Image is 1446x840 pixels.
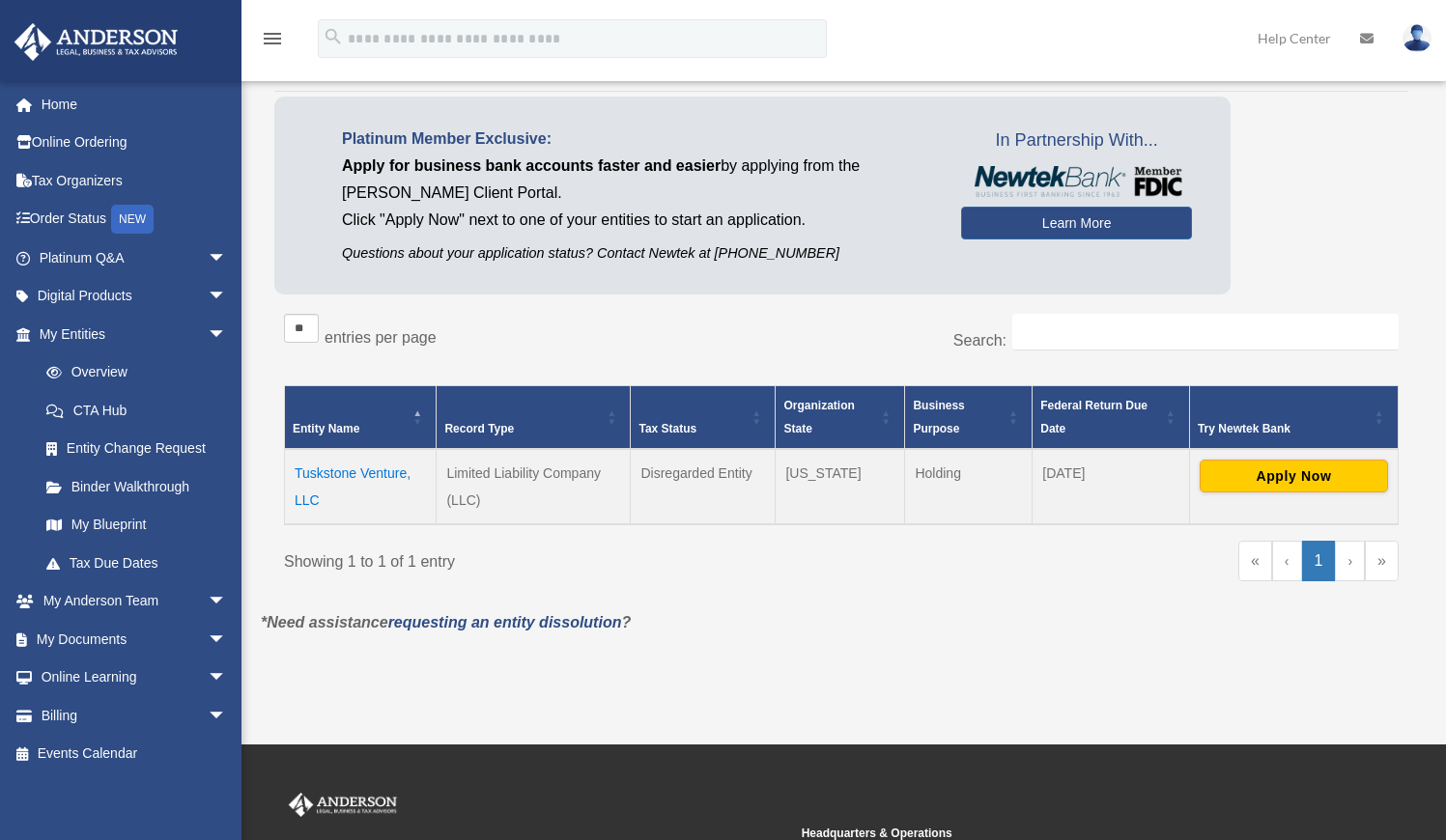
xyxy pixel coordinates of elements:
a: Order StatusNEW [14,200,256,239]
span: arrow_drop_down [208,315,246,354]
a: 1 [1302,541,1336,581]
img: NewtekBankLogoSM.png [971,166,1182,197]
span: Record Type [444,422,514,435]
a: Platinum Q&Aarrow_drop_down [14,238,256,277]
a: Previous [1272,541,1302,581]
th: Business Purpose: Activate to sort [905,385,1033,449]
p: by applying from the [PERSON_NAME] Client Portal. [342,153,932,207]
th: Organization State: Activate to sort [776,385,905,449]
img: Anderson Advisors Platinum Portal [285,793,401,818]
span: Federal Return Due Date [1040,399,1148,435]
a: Digital Productsarrow_drop_down [14,277,256,316]
a: Learn More [961,207,1192,239]
span: arrow_drop_down [208,620,246,659]
a: First [1238,541,1272,581]
a: Next [1335,541,1365,581]
a: CTA Hub [27,391,246,430]
span: In Partnership With... [961,126,1192,156]
a: Billingarrow_drop_down [14,696,256,735]
span: arrow_drop_down [208,696,246,736]
a: Entity Change Request [27,430,246,468]
label: Search: [953,332,1007,349]
span: arrow_drop_down [208,582,246,622]
a: Binder Walkthrough [27,467,246,506]
th: Record Type: Activate to sort [437,385,631,449]
span: arrow_drop_down [208,277,246,317]
em: *Need assistance ? [261,614,631,630]
td: Limited Liability Company (LLC) [437,449,631,524]
th: Entity Name: Activate to invert sorting [285,385,437,449]
i: menu [261,27,284,50]
span: Entity Name [293,422,359,435]
th: Tax Status: Activate to sort [631,385,776,449]
td: [DATE] [1033,449,1190,524]
p: Click "Apply Now" next to one of your entities to start an application. [342,207,932,234]
th: Federal Return Due Date: Activate to sort [1033,385,1190,449]
div: NEW [111,205,154,234]
td: Tuskstone Venture, LLC [285,449,437,524]
td: [US_STATE] [776,449,905,524]
span: Apply for business bank accounts faster and easier [342,157,721,174]
a: Events Calendar [14,735,256,773]
th: Try Newtek Bank : Activate to sort [1189,385,1398,449]
a: My Documentsarrow_drop_down [14,620,256,658]
p: Questions about your application status? Contact Newtek at [PHONE_NUMBER] [342,241,932,266]
a: My Anderson Teamarrow_drop_down [14,582,256,621]
a: requesting an entity dissolution [388,614,622,630]
span: arrow_drop_down [208,238,246,278]
a: Last [1365,541,1399,581]
a: Tax Organizers [14,161,256,200]
a: Online Learningarrow_drop_down [14,658,256,697]
a: Tax Due Dates [27,544,246,582]
i: search [323,26,344,47]
label: entries per page [325,329,437,346]
div: Try Newtek Bank [1198,417,1369,440]
td: Disregarded Entity [631,449,776,524]
a: My Blueprint [27,506,246,545]
div: Showing 1 to 1 of 1 entry [284,541,827,575]
span: Tax Status [638,422,696,435]
span: arrow_drop_down [208,658,246,698]
td: Holding [905,449,1033,524]
img: User Pic [1403,24,1432,52]
img: Anderson Advisors Platinum Portal [9,23,184,61]
a: Overview [27,353,237,392]
button: Apply Now [1200,460,1388,492]
a: menu [261,34,284,50]
a: My Entitiesarrow_drop_down [14,315,246,353]
span: Business Purpose [913,399,964,435]
span: Organization State [783,399,854,435]
p: Platinum Member Exclusive: [342,126,932,153]
a: Home [14,85,256,124]
a: Online Ordering [14,124,256,162]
